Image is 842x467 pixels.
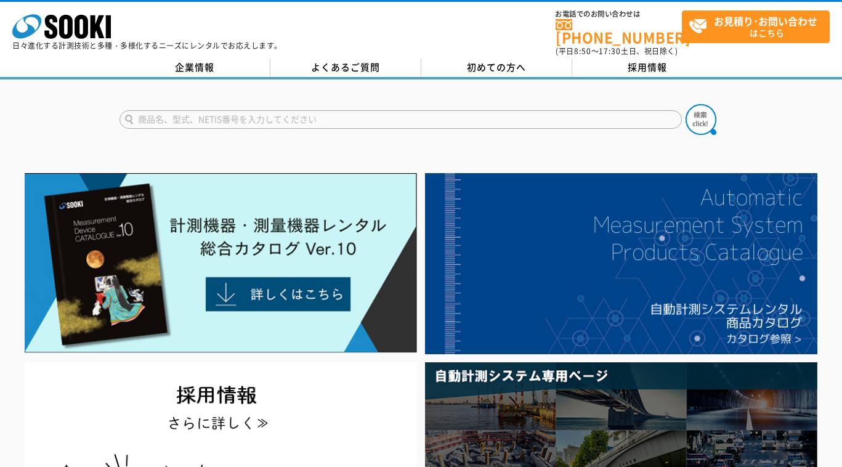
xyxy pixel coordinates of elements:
span: お電話でのお問い合わせは [556,10,682,18]
a: [PHONE_NUMBER] [556,19,682,44]
img: btn_search.png [686,104,716,135]
span: (平日 ～ 土日、祝日除く) [556,46,678,57]
a: お見積り･お問い合わせはこちら [682,10,830,43]
a: 採用情報 [572,59,723,77]
span: 8:50 [574,46,591,57]
span: 初めての方へ [467,60,526,74]
p: 日々進化する計測技術と多種・多様化するニーズにレンタルでお応えします。 [12,42,282,49]
strong: お見積り･お問い合わせ [714,14,817,28]
a: 企業情報 [119,59,270,77]
span: 17:30 [599,46,621,57]
a: 初めての方へ [421,59,572,77]
input: 商品名、型式、NETIS番号を入力してください [119,110,682,129]
a: よくあるご質問 [270,59,421,77]
img: Catalog Ver10 [25,173,417,353]
img: 自動計測システムカタログ [425,173,817,354]
span: はこちら [689,11,829,42]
